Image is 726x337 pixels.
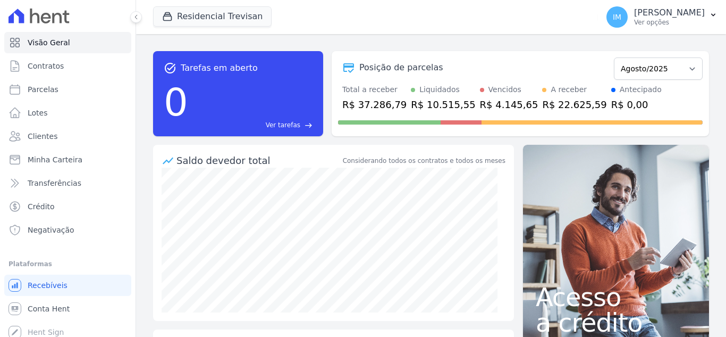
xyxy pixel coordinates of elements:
[305,121,313,129] span: east
[4,149,131,170] a: Minha Carteira
[4,219,131,241] a: Negativação
[28,108,48,118] span: Lotes
[613,13,621,21] span: IM
[620,84,662,95] div: Antecipado
[153,6,272,27] button: Residencial Trevisan
[598,2,726,32] button: IM [PERSON_NAME] Ver opções
[4,196,131,217] a: Crédito
[634,18,705,27] p: Ver opções
[28,303,70,314] span: Conta Hent
[551,84,587,95] div: A receber
[419,84,460,95] div: Liquidados
[411,97,475,112] div: R$ 10.515,55
[359,61,443,74] div: Posição de parcelas
[28,131,57,142] span: Clientes
[28,154,82,165] span: Minha Carteira
[480,97,538,112] div: R$ 4.145,65
[28,61,64,71] span: Contratos
[4,102,131,124] a: Lotes
[4,79,131,100] a: Parcelas
[266,120,300,130] span: Ver tarefas
[634,7,705,18] p: [PERSON_NAME]
[28,84,58,95] span: Parcelas
[192,120,313,130] a: Ver tarefas east
[611,97,662,112] div: R$ 0,00
[176,153,341,168] div: Saldo devedor total
[342,84,407,95] div: Total a receber
[343,156,505,166] div: Considerando todos os contratos e todos os meses
[164,75,188,130] div: 0
[488,84,521,95] div: Vencidos
[28,201,55,212] span: Crédito
[536,284,696,310] span: Acesso
[4,32,131,53] a: Visão Geral
[4,298,131,319] a: Conta Hent
[4,275,131,296] a: Recebíveis
[4,55,131,77] a: Contratos
[28,178,81,188] span: Transferências
[536,310,696,335] span: a crédito
[164,62,176,75] span: task_alt
[28,37,70,48] span: Visão Geral
[28,225,74,235] span: Negativação
[9,258,127,270] div: Plataformas
[28,280,67,291] span: Recebíveis
[181,62,258,75] span: Tarefas em aberto
[542,97,606,112] div: R$ 22.625,59
[342,97,407,112] div: R$ 37.286,79
[4,172,131,194] a: Transferências
[4,126,131,147] a: Clientes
